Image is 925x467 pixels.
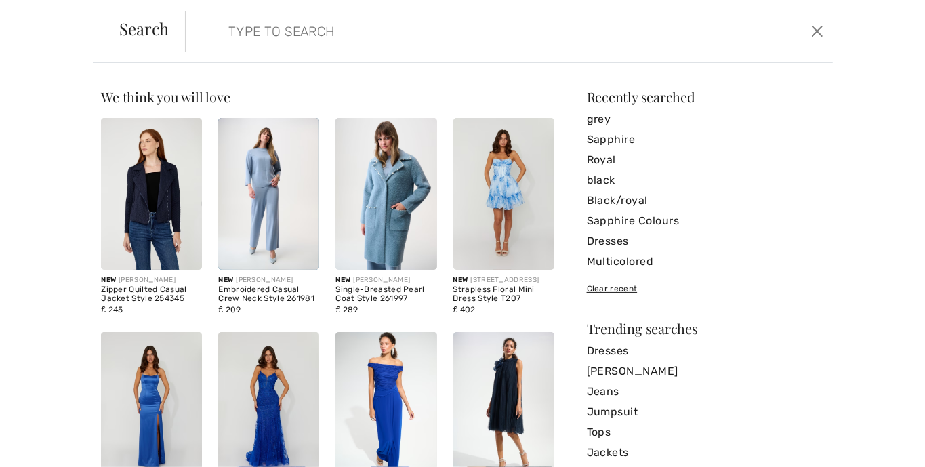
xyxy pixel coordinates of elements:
img: Strapless Floral Mini Dress Style T207. Blue [453,118,554,270]
div: [PERSON_NAME] [101,275,202,285]
img: Single-Breasted Pearl Coat Style 261997. Chambray [335,118,436,270]
a: black [587,170,824,190]
button: Close [807,20,827,42]
div: [PERSON_NAME] [218,275,319,285]
span: New [453,276,468,284]
div: Recently searched [587,90,824,104]
a: Tops [587,422,824,443]
a: Sapphire [587,129,824,150]
span: New [335,276,350,284]
a: Royal [587,150,824,170]
div: Strapless Floral Mini Dress Style T207 [453,285,554,304]
span: ₤ 402 [453,305,476,314]
div: Single-Breasted Pearl Coat Style 261997 [335,285,436,304]
a: grey [587,109,824,129]
a: Sapphire Colours [587,211,824,231]
div: Clear recent [587,283,824,295]
img: Embroidered Casual Crew Neck Style 261981. Chambray [218,118,319,270]
img: Zipper Quilted Casual Jacket Style 254345. Navy [101,118,202,270]
a: Jackets [587,443,824,463]
div: Trending searches [587,322,824,336]
a: Multicolored [587,251,824,272]
a: Jumpsuit [587,402,824,422]
span: We think you will love [101,87,230,106]
a: Dresses [587,341,824,361]
a: Jeans [587,382,824,402]
span: ₤ 245 [101,305,123,314]
a: [PERSON_NAME] [587,361,824,382]
a: Dresses [587,231,824,251]
div: Embroidered Casual Crew Neck Style 261981 [218,285,319,304]
div: Zipper Quilted Casual Jacket Style 254345 [101,285,202,304]
span: New [218,276,233,284]
span: Search [120,20,169,37]
span: Help [30,9,58,22]
input: TYPE TO SEARCH [218,11,659,52]
div: [STREET_ADDRESS] [453,275,554,285]
span: New [101,276,116,284]
span: ₤ 289 [335,305,358,314]
a: Black/royal [587,190,824,211]
div: [PERSON_NAME] [335,275,436,285]
span: ₤ 209 [218,305,241,314]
